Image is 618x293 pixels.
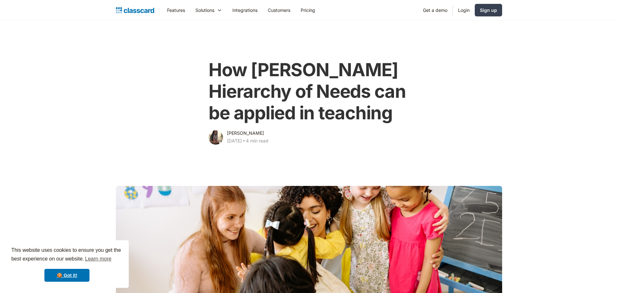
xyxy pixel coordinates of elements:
[227,3,263,17] a: Integrations
[475,4,502,16] a: Sign up
[227,129,264,137] div: [PERSON_NAME]
[195,7,214,14] div: Solutions
[246,137,268,145] div: 4 min read
[44,269,89,282] a: dismiss cookie message
[84,254,112,264] a: learn more about cookies
[418,3,453,17] a: Get a demo
[11,246,123,264] span: This website uses cookies to ensure you get the best experience on our website.
[453,3,475,17] a: Login
[242,137,246,146] div: ‧
[295,3,320,17] a: Pricing
[5,240,129,288] div: cookieconsent
[263,3,295,17] a: Customers
[116,6,154,15] a: home
[162,3,190,17] a: Features
[190,3,227,17] div: Solutions
[480,7,497,14] div: Sign up
[209,59,409,124] h1: How [PERSON_NAME] Hierarchy of Needs can be applied in teaching
[227,137,242,145] div: [DATE]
